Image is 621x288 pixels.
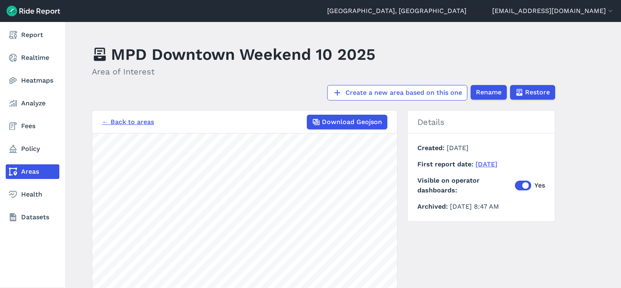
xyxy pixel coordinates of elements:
span: Rename [476,87,502,97]
label: Yes [515,181,545,190]
a: Fees [6,119,59,133]
span: Download Geojson [322,117,382,127]
h2: Area of Interest [92,65,376,78]
button: Rename [471,85,507,100]
a: [DATE] [476,160,497,168]
a: Datasets [6,210,59,225]
a: [GEOGRAPHIC_DATA], [GEOGRAPHIC_DATA] [327,6,467,16]
a: Create a new area based on this one [327,85,467,100]
button: [EMAIL_ADDRESS][DOMAIN_NAME] [492,6,614,16]
h1: MPD Downtown Weekend 10 2025 [92,43,376,65]
span: Created [417,144,447,152]
span: Archived [417,203,450,210]
span: Visible on operator dashboards [417,176,515,195]
a: Heatmaps [6,73,59,88]
a: Policy [6,142,59,156]
img: Ride Report [7,6,60,16]
a: Areas [6,164,59,179]
a: Analyze [6,96,59,111]
span: Restore [525,87,550,97]
a: Report [6,28,59,42]
span: [DATE] [447,144,469,152]
h2: Details [408,111,555,133]
a: Realtime [6,50,59,65]
button: Restore [510,85,555,100]
span: First report date [417,160,476,168]
span: [DATE] 8:47 AM [450,203,499,210]
a: Health [6,187,59,202]
a: ← Back to areas [102,117,154,127]
button: Download Geojson [307,115,387,129]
